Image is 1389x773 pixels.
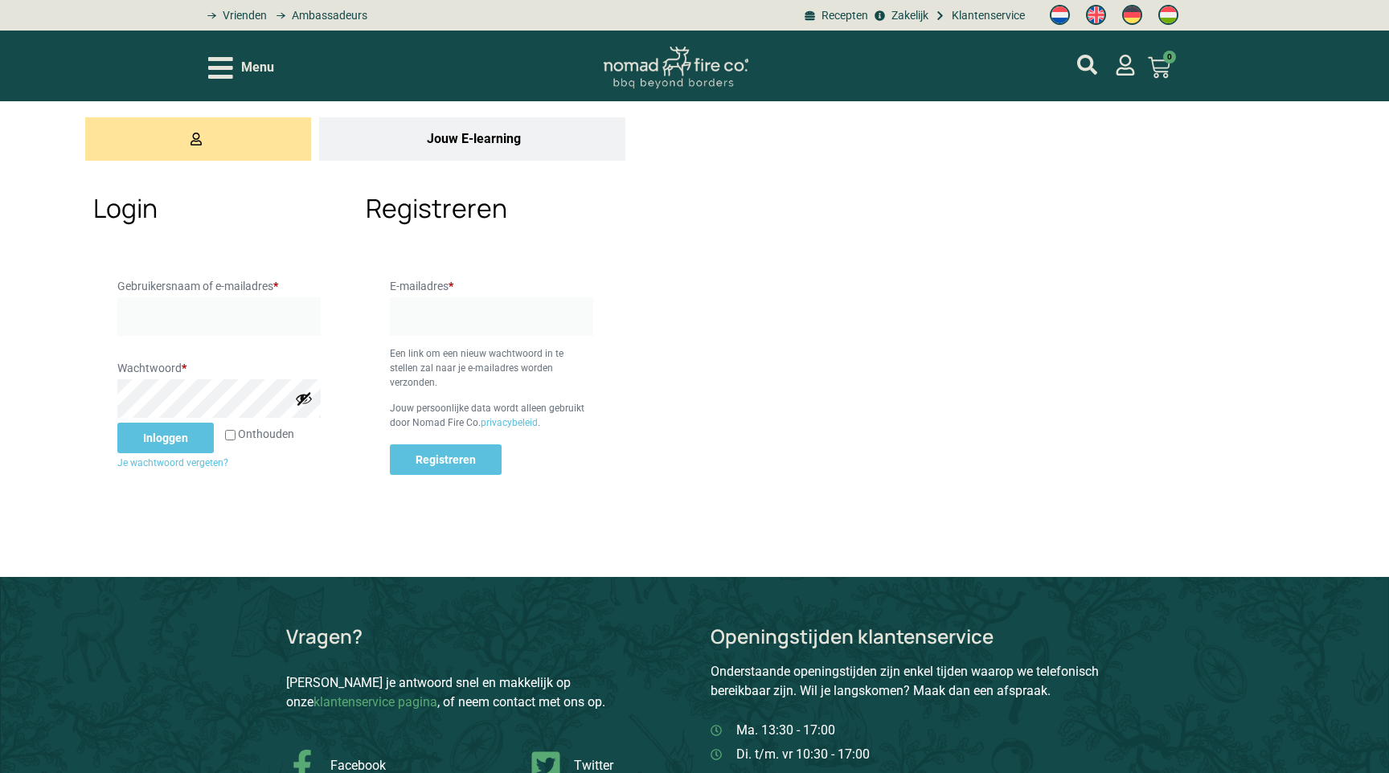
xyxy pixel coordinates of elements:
[604,47,748,89] img: Nomad Logo
[711,662,1103,701] p: Onderstaande openingstijden zijn enkel tijden waarop we telefonisch bereikbaar zijn. Wil je langs...
[241,58,274,77] span: Menu
[1114,1,1150,30] a: Switch to Duits
[887,7,928,24] span: Zakelijk
[390,401,593,430] p: Jouw persoonlijke data wordt alleen gebruikt door Nomad Fire Co. .
[481,417,538,428] a: privacybeleid
[117,423,214,453] button: Inloggen
[872,7,928,24] a: grill bill zakeljk
[1158,5,1178,25] img: Hongaars
[390,275,593,297] label: E-mailadres
[390,444,502,475] button: Registreren
[1086,5,1106,25] img: Engels
[1163,51,1176,63] span: 0
[1122,5,1142,25] img: Duits
[313,694,437,710] a: klantenservice pagina
[948,7,1025,24] span: Klantenservice
[295,390,313,407] button: Wachtwoord weergeven
[238,427,294,440] span: Onthouden
[366,193,617,223] h2: Registreren
[711,627,1103,646] p: Openingstijden klantenservice
[1050,5,1070,25] img: Nederlands
[271,7,367,24] a: grill bill ambassadors
[208,54,274,82] div: Open/Close Menu
[1077,55,1097,75] a: mijn account
[219,7,267,24] span: Vrienden
[1129,47,1190,88] a: 0
[286,673,678,712] p: [PERSON_NAME] je antwoord snel en makkelijk op onze , of neem contact met ons op.
[1078,1,1114,30] a: Switch to Engels
[93,193,345,223] h2: Login
[732,745,870,764] span: Di. t/m. vr 10:30 - 17:00
[288,7,367,24] span: Ambassadeurs
[1115,55,1136,76] a: mijn account
[117,357,321,379] label: Wachtwoord
[817,7,868,24] span: Recepten
[1150,1,1186,30] a: Switch to Hongaars
[802,7,868,24] a: BBQ recepten
[117,275,321,297] label: Gebruikersnaam of e-mailadres
[732,721,835,740] span: Ma. 13:30 - 17:00
[117,457,228,468] a: Je wachtwoord vergeten?
[427,129,521,149] span: Jouw E-learning
[390,346,593,390] p: Een link om een nieuw wachtwoord in te stellen zal naar je e-mailadres worden verzonden.
[225,430,236,440] input: Onthouden
[85,117,625,521] div: Tabs. Open items met enter of spatie, sluit af met escape en navigeer met de pijltoetsen.
[286,627,363,646] p: Vragen?
[202,7,267,24] a: grill bill vrienden
[932,7,1025,24] a: grill bill klantenservice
